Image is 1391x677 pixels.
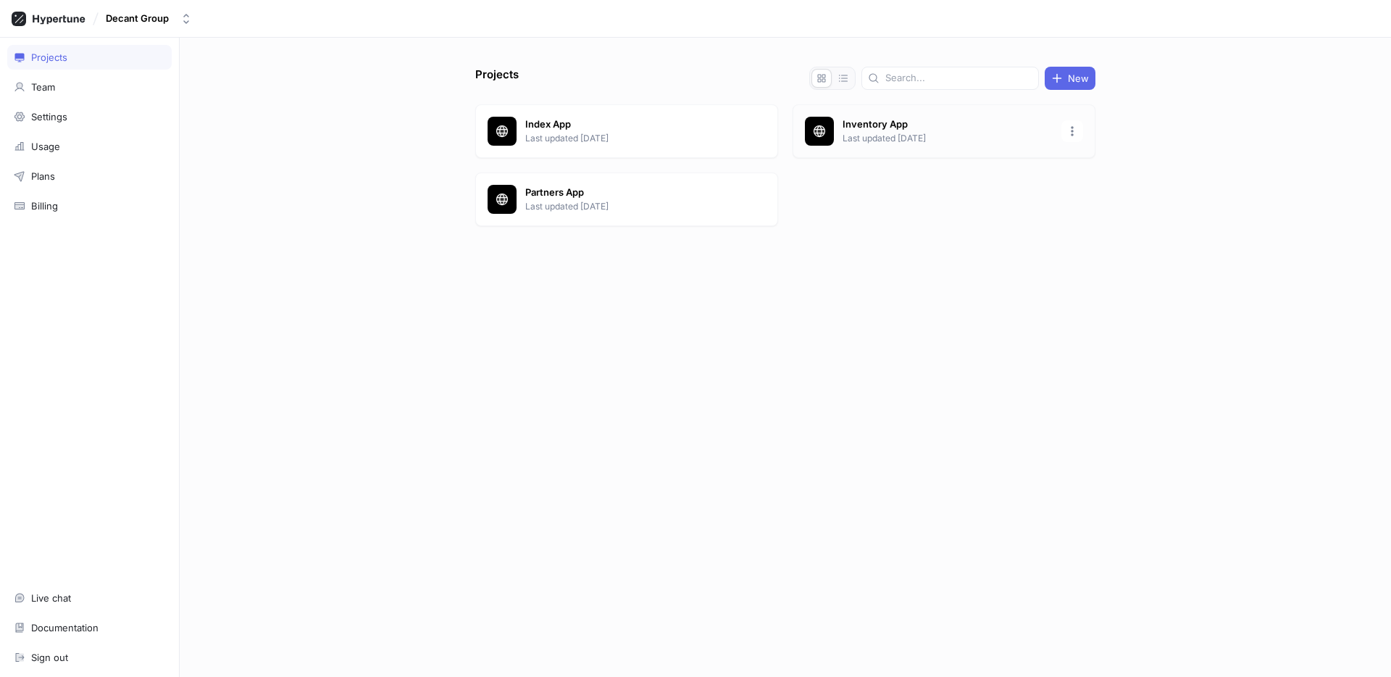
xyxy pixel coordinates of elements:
a: Projects [7,45,172,70]
a: Plans [7,164,172,188]
div: Settings [31,111,67,122]
div: Decant Group [106,12,169,25]
a: Documentation [7,615,172,640]
div: Usage [31,141,60,152]
div: Documentation [31,622,99,634]
input: Search... [885,71,1032,86]
p: Partners App [525,186,735,200]
p: Last updated [DATE] [525,200,735,213]
div: Billing [31,200,58,212]
div: Plans [31,170,55,182]
span: New [1068,74,1089,83]
a: Usage [7,134,172,159]
div: Sign out [31,652,68,663]
button: Decant Group [100,7,198,30]
div: Live chat [31,592,71,604]
p: Index App [525,117,735,132]
p: Last updated [DATE] [843,132,1053,145]
a: Settings [7,104,172,129]
a: Team [7,75,172,99]
a: Billing [7,194,172,218]
button: New [1045,67,1095,90]
p: Last updated [DATE] [525,132,735,145]
div: Projects [31,51,67,63]
div: Team [31,81,55,93]
p: Inventory App [843,117,1053,132]
p: Projects [475,67,519,90]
